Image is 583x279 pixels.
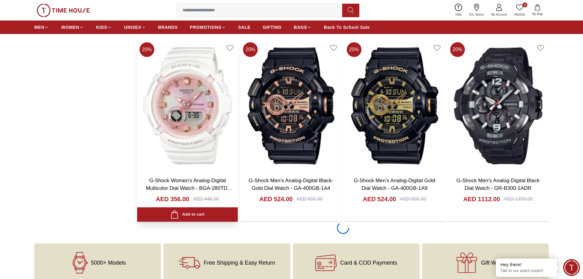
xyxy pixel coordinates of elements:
span: SALE [238,24,250,30]
span: 20 % [243,42,258,57]
span: Help [453,12,464,17]
a: 0Wishlist [511,2,529,18]
img: G-Shock Men's Analog-Digital Black Dial Watch - GR-B300-1ADR [448,40,548,172]
button: Add to cart [137,207,238,222]
a: BRANDS [158,22,178,33]
img: G-Shock Men's Analog-Digital Black-Gold Dial Watch - GA-400GB-1A4 [241,40,341,172]
a: KIDS [96,22,112,33]
span: Back To School Sale [324,24,370,30]
a: GIFTING [263,22,282,33]
div: AED 445.00 [193,195,219,203]
div: Chat Widget [563,259,580,276]
span: Wishlist [512,12,527,17]
span: Free Shipping & Easy Return [204,260,275,266]
span: 5000+ Models [91,260,126,266]
span: My Bag [530,12,545,16]
span: MEN [34,24,44,30]
span: Our Stores [467,12,486,17]
div: AED 1390.00 [504,195,533,203]
div: AED 655.00 [400,195,426,203]
a: Back To School Sale [324,22,370,33]
span: GIFTING [263,24,282,30]
h4: AED 1112.00 [463,195,500,203]
span: 20 % [140,42,154,57]
span: 20 % [347,42,361,57]
div: AED 655.00 [296,195,323,203]
p: Talk to our watch expert! [500,268,552,273]
span: BRANDS [158,24,178,30]
a: WOMEN [61,22,84,33]
a: G-Shock Men's Analog-Digital Black-Gold Dial Watch - GA-400GB-1A4 [249,178,333,191]
a: PROMOTIONS [190,22,226,33]
h4: AED 356.00 [156,195,189,203]
span: My Account [489,12,510,17]
img: G-Shock Men's Analog-Digital Gold Dial Watch - GA-400GB-1A9 [344,40,445,172]
span: 20 % [450,42,465,57]
span: Gift Wrapping [481,260,515,266]
img: G-Shock Women's Analog-Digital Multicolor Dial Watch - BGA-280TD-7ADR [137,40,238,172]
a: G-Shock Women's Analog-Digital Multicolor Dial Watch - BGA-280TD-7ADR [146,178,233,199]
a: G-Shock Men's Analog-Digital Black Dial Watch - GR-B300-1ADR [457,178,540,191]
span: KIDS [96,24,107,30]
a: SALE [238,22,250,33]
a: MEN [34,22,49,33]
h4: AED 524.00 [363,195,396,203]
a: Our Stores [465,2,488,18]
button: My Bag [529,3,546,17]
span: BAGS [294,24,307,30]
div: Hey there! [500,262,552,268]
img: ... [37,4,90,17]
span: Card & COD Payments [340,260,397,266]
span: 0 [522,2,527,7]
span: PROMOTIONS [190,24,222,30]
div: Add to cart [170,210,204,219]
a: UNISEX [124,22,146,33]
span: UNISEX [124,24,141,30]
span: WOMEN [61,24,79,30]
a: G-Shock Men's Analog-Digital Gold Dial Watch - GA-400GB-1A9 [354,178,435,191]
a: Help [452,2,465,18]
a: BAGS [294,22,312,33]
h4: AED 524.00 [259,195,293,203]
